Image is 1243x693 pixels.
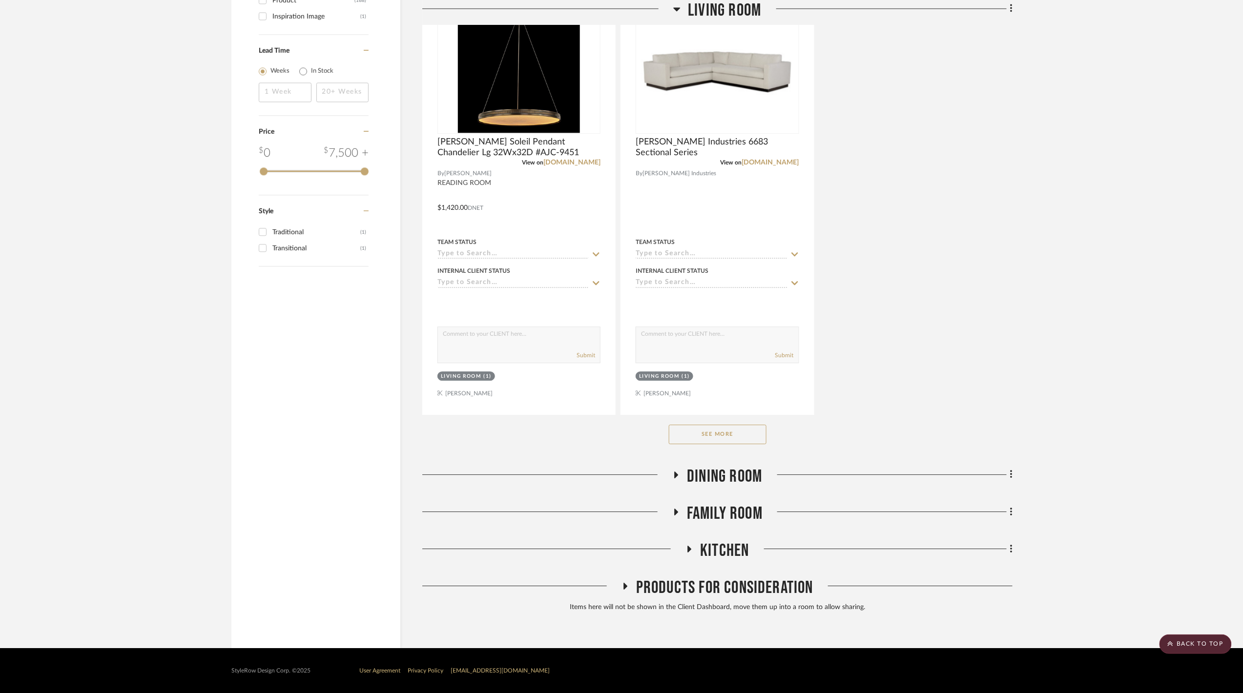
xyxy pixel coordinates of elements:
[636,10,798,133] div: 0
[700,540,749,561] span: Kitchen
[270,66,290,76] label: Weeks
[641,11,794,133] img: Lee Industries 6683 Sectional Series
[259,128,274,135] span: Price
[437,137,601,158] span: [PERSON_NAME] Soleil Pendant Chandelier Lg 32Wx32D #AJC-9451
[742,159,799,166] a: [DOMAIN_NAME]
[543,159,601,166] a: [DOMAIN_NAME]
[272,224,360,240] div: Traditional
[360,224,366,240] div: (1)
[316,82,369,102] input: 20+ Weeks
[577,351,595,360] button: Submit
[272,9,360,24] div: Inspiration Image
[259,208,273,215] span: Style
[458,11,580,133] img: John RIchard Soleil Pendant Chandelier Lg 32Wx32D #AJC-9451
[642,169,716,178] span: [PERSON_NAME] Industries
[636,250,787,259] input: Type to Search…
[636,137,799,158] span: [PERSON_NAME] Industries 6683 Sectional Series
[324,144,369,162] div: 7,500 +
[451,668,550,673] a: [EMAIL_ADDRESS][DOMAIN_NAME]
[522,160,543,165] span: View on
[636,238,675,246] div: Team Status
[636,169,642,178] span: By
[721,160,742,165] span: View on
[272,241,360,256] div: Transitional
[636,266,708,275] div: Internal Client Status
[636,279,787,288] input: Type to Search…
[359,668,400,673] a: User Agreement
[360,9,366,24] div: (1)
[669,425,767,444] button: See More
[360,241,366,256] div: (1)
[231,667,311,674] div: StyleRow Design Corp. ©2025
[437,250,589,259] input: Type to Search…
[437,169,444,178] span: By
[259,47,290,54] span: Lead Time
[437,279,589,288] input: Type to Search…
[687,466,762,487] span: Dining Room
[311,66,333,76] label: In Stock
[441,373,481,380] div: Living Room
[259,82,311,102] input: 1 Week
[687,503,763,524] span: Family Room
[636,577,813,598] span: Products For Consideration
[422,602,1013,613] div: Items here will not be shown in the Client Dashboard, move them up into a room to allow sharing.
[437,238,476,246] div: Team Status
[259,144,270,162] div: 0
[682,373,690,380] div: (1)
[775,351,794,360] button: Submit
[437,266,510,275] div: Internal Client Status
[639,373,680,380] div: Living Room
[484,373,492,380] div: (1)
[408,668,443,673] a: Privacy Policy
[1160,634,1232,654] scroll-to-top-button: BACK TO TOP
[444,169,492,178] span: [PERSON_NAME]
